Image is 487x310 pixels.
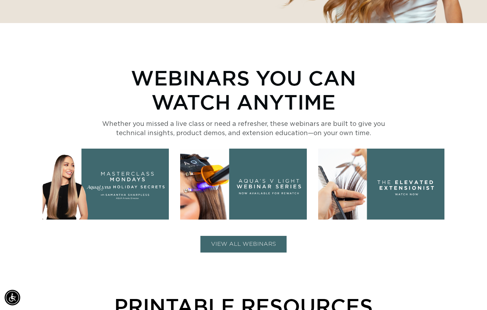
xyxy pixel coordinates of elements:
iframe: Chat Widget [452,276,487,310]
h2: Webinars You Can Watch Anytime [102,66,386,114]
p: Whether you missed a live class or need a refresher, these webinars are built to give you technic... [102,120,386,138]
button: VIEW ALL WEBINARS [200,236,287,253]
div: Accessibility Menu [5,290,20,305]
